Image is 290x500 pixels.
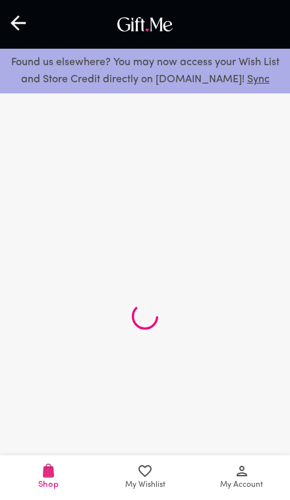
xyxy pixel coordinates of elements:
span: My Wishlist [125,479,165,491]
a: My Wishlist [97,455,194,500]
a: Sync [247,74,270,85]
p: Found us elsewhere? You may now access your Wish List and Store Credit directly on [DOMAIN_NAME]! [11,54,279,88]
span: My Account [220,479,263,491]
a: My Account [193,455,290,500]
img: GiftMe Logo [114,14,176,35]
span: Shop [38,478,59,491]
